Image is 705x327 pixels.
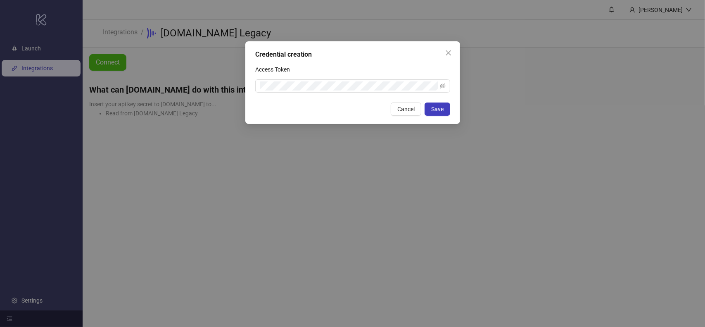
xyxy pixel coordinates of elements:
span: close [445,50,452,56]
span: Cancel [397,106,415,112]
span: Save [431,106,444,112]
label: Access Token [255,63,295,76]
input: Access Token [260,81,438,91]
button: Cancel [391,103,421,116]
button: Save [425,103,450,116]
span: eye-invisible [439,83,445,89]
button: Close [442,46,455,60]
div: Credential creation [255,50,450,60]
